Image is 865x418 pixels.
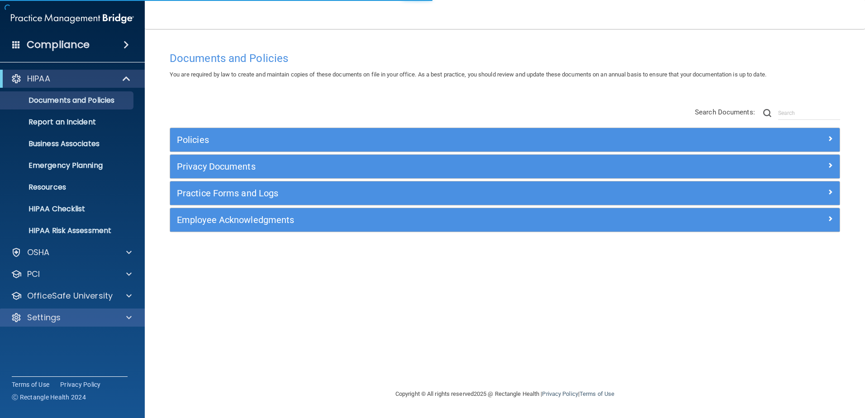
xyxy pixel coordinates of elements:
a: Policies [177,133,833,147]
span: Ⓒ Rectangle Health 2024 [12,393,86,402]
p: Settings [27,312,61,323]
a: Terms of Use [580,390,614,397]
a: Practice Forms and Logs [177,186,833,200]
a: Employee Acknowledgments [177,213,833,227]
p: PCI [27,269,40,280]
a: PCI [11,269,132,280]
h5: Policies [177,135,665,145]
span: Search Documents: [695,108,755,116]
img: ic-search.3b580494.png [763,109,771,117]
a: HIPAA [11,73,131,84]
h5: Privacy Documents [177,161,665,171]
p: HIPAA Checklist [6,204,129,214]
h4: Compliance [27,38,90,51]
p: HIPAA [27,73,50,84]
a: OSHA [11,247,132,258]
a: OfficeSafe University [11,290,132,301]
p: Resources [6,183,129,192]
p: Report an Incident [6,118,129,127]
iframe: Drift Widget Chat Controller [708,354,854,390]
p: Documents and Policies [6,96,129,105]
a: Privacy Policy [60,380,101,389]
p: OfficeSafe University [27,290,113,301]
a: Settings [11,312,132,323]
h4: Documents and Policies [170,52,840,64]
p: Emergency Planning [6,161,129,170]
div: Copyright © All rights reserved 2025 @ Rectangle Health | | [340,380,670,408]
a: Privacy Documents [177,159,833,174]
h5: Practice Forms and Logs [177,188,665,198]
p: HIPAA Risk Assessment [6,226,129,235]
img: PMB logo [11,9,134,28]
p: OSHA [27,247,50,258]
span: You are required by law to create and maintain copies of these documents on file in your office. ... [170,71,766,78]
a: Terms of Use [12,380,49,389]
a: Privacy Policy [542,390,578,397]
input: Search [778,106,840,120]
h5: Employee Acknowledgments [177,215,665,225]
p: Business Associates [6,139,129,148]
